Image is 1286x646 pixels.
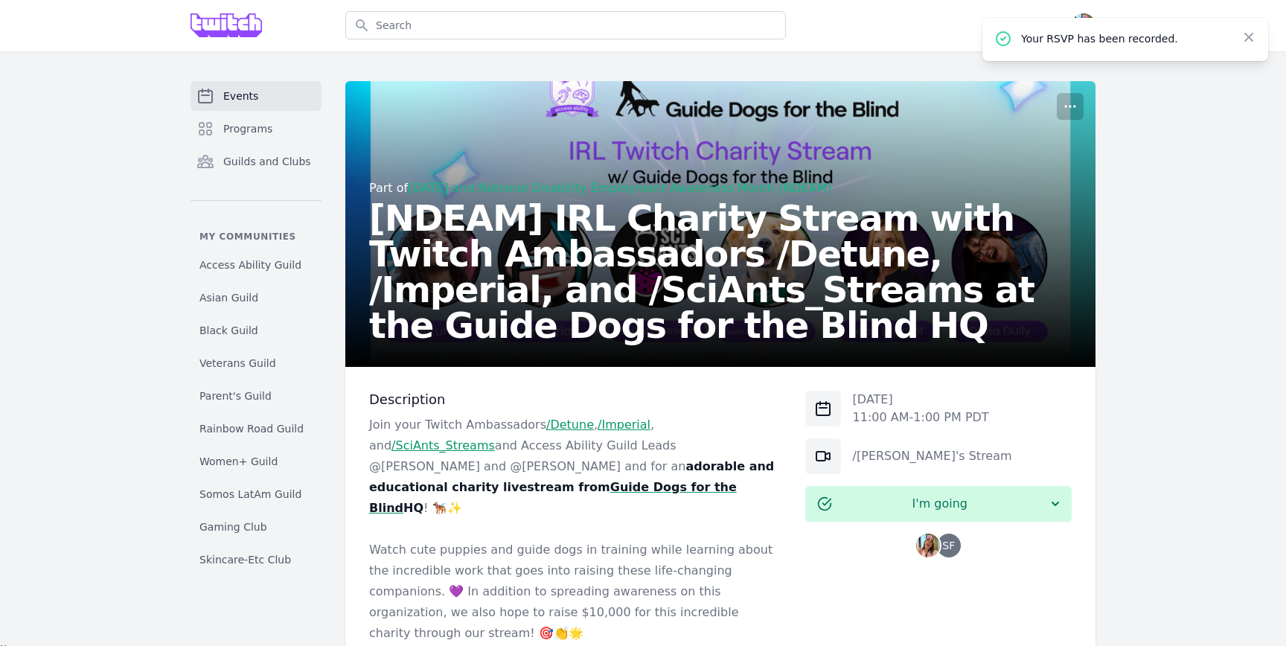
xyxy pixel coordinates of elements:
[832,495,1048,513] span: I'm going
[853,391,989,409] p: [DATE]
[345,11,786,39] input: Search
[546,418,594,432] a: /Detune
[199,552,291,567] span: Skincare-Etc Club
[191,114,321,144] a: Programs
[191,415,321,442] a: Rainbow Road Guild
[853,449,1012,463] a: /[PERSON_NAME]'s Stream
[408,181,832,195] a: [DATE] and National Disability Employment Awareness Month (NDEAM)
[191,81,321,111] a: Events
[853,409,989,426] p: 11:00 AM - 1:00 PM PDT
[805,486,1072,522] button: I'm going
[199,421,304,436] span: Rainbow Road Guild
[199,487,301,502] span: Somos LatAm Guild
[199,454,278,469] span: Women+ Guild
[191,231,321,243] p: My communities
[369,540,781,644] p: Watch cute puppies and guide dogs in training while learning about the incredible work that goes ...
[191,252,321,278] a: Access Ability Guild
[191,546,321,573] a: Skincare-Etc Club
[369,480,737,515] a: Guide Dogs for the Blind
[223,121,272,136] span: Programs
[223,154,311,169] span: Guilds and Clubs
[191,317,321,344] a: Black Guild
[369,391,781,409] h3: Description
[369,179,1072,197] div: Part of
[199,519,267,534] span: Gaming Club
[199,323,258,338] span: Black Guild
[191,81,321,563] nav: Sidebar
[369,200,1072,343] h2: [NDEAM] IRL Charity Stream with Twitch Ambassadors /Detune, /Imperial, and /SciAnts_Streams at th...
[369,415,781,519] p: Join your Twitch Ambassadors , , and and Access Ability Guild Leads @[PERSON_NAME] and @[PERSON_N...
[199,356,276,371] span: Veterans Guild
[191,147,321,176] a: Guilds and Clubs
[191,448,321,475] a: Women+ Guild
[191,383,321,409] a: Parent's Guild
[1021,31,1229,46] p: Your RSVP has been recorded.
[391,438,495,452] a: /SciAnts_Streams
[191,284,321,311] a: Asian Guild
[191,13,262,37] img: Grove
[199,258,301,272] span: Access Ability Guild
[191,514,321,540] a: Gaming Club
[191,481,321,508] a: Somos LatAm Guild
[598,418,650,432] a: /Imperial
[942,540,955,551] span: SF
[199,290,258,305] span: Asian Guild
[191,350,321,377] a: Veterans Guild
[403,501,423,515] strong: HQ
[223,89,258,103] span: Events
[199,388,272,403] span: Parent's Guild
